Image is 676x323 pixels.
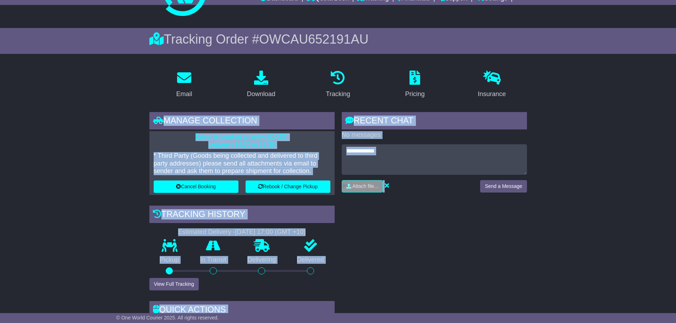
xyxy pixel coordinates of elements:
div: RECENT CHAT [342,112,527,131]
div: [DATE] 17:00 (GMT +10) [235,228,306,236]
p: Delivering [237,256,287,264]
div: Insurance [478,89,506,99]
p: Pickup [149,256,190,264]
div: Download [247,89,275,99]
span: © One World Courier 2025. All rights reserved. [116,315,219,321]
button: Rebook / Change Pickup [246,180,330,193]
div: Tracking Order # [149,32,527,47]
a: Insurance [473,68,511,101]
div: Manage collection [149,112,335,131]
div: Tracking [326,89,350,99]
button: View Full Tracking [149,278,199,290]
button: Send a Message [480,180,527,193]
a: Tracking [321,68,355,101]
div: Email [176,89,192,99]
div: Estimated Delivery - [149,228,335,236]
div: Quick Actions [149,301,335,320]
p: In Transit [189,256,237,264]
button: Cancel Booking [154,180,238,193]
p: * Third Party (Goods being collected and delivered to third party addresses) please send all atta... [154,152,330,175]
a: Download [242,68,280,101]
div: Tracking history [149,206,335,225]
p: Driver is booked to arrive [DATE] between 14:30 to 16:30 [154,133,330,149]
a: Pricing [401,68,429,101]
span: OWCAU652191AU [259,32,368,46]
p: Delivered [286,256,335,264]
p: No messages [342,131,527,139]
a: Email [171,68,197,101]
div: Pricing [405,89,425,99]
